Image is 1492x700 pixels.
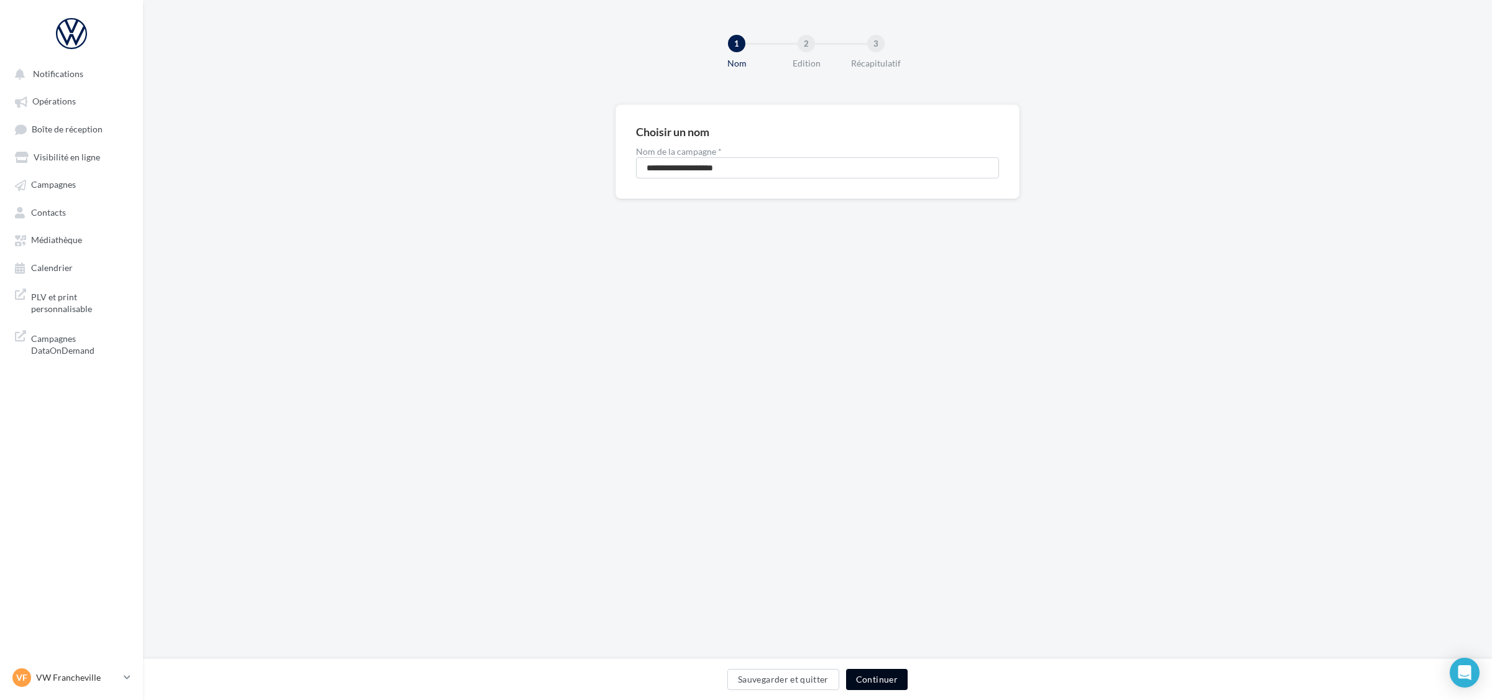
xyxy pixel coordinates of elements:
span: Campagnes DataOnDemand [31,330,128,357]
span: Visibilité en ligne [34,152,100,162]
button: Continuer [846,669,908,690]
p: VW Francheville [36,671,119,684]
a: Contacts [7,201,136,223]
div: 2 [798,35,815,52]
span: Opérations [32,96,76,107]
span: PLV et print personnalisable [31,288,128,315]
div: Open Intercom Messenger [1450,658,1480,688]
span: Contacts [31,207,66,218]
a: Calendrier [7,256,136,279]
span: VF [16,671,27,684]
a: Boîte de réception [7,117,136,140]
span: Médiathèque [31,235,82,246]
div: 3 [867,35,885,52]
a: Campagnes [7,173,136,195]
span: Notifications [33,68,83,79]
a: PLV et print personnalisable [7,283,136,320]
span: Campagnes [31,180,76,190]
div: Edition [767,57,846,70]
a: Opérations [7,90,136,112]
a: Visibilité en ligne [7,145,136,168]
div: Récapitulatif [836,57,916,70]
span: Calendrier [31,262,73,273]
div: 1 [728,35,745,52]
button: Notifications [7,62,131,85]
a: VF VW Francheville [10,666,133,689]
a: Campagnes DataOnDemand [7,325,136,362]
a: Médiathèque [7,228,136,251]
div: Nom [697,57,776,70]
span: Boîte de réception [32,124,103,134]
div: Choisir un nom [636,126,709,137]
button: Sauvegarder et quitter [727,669,839,690]
label: Nom de la campagne * [636,147,999,156]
